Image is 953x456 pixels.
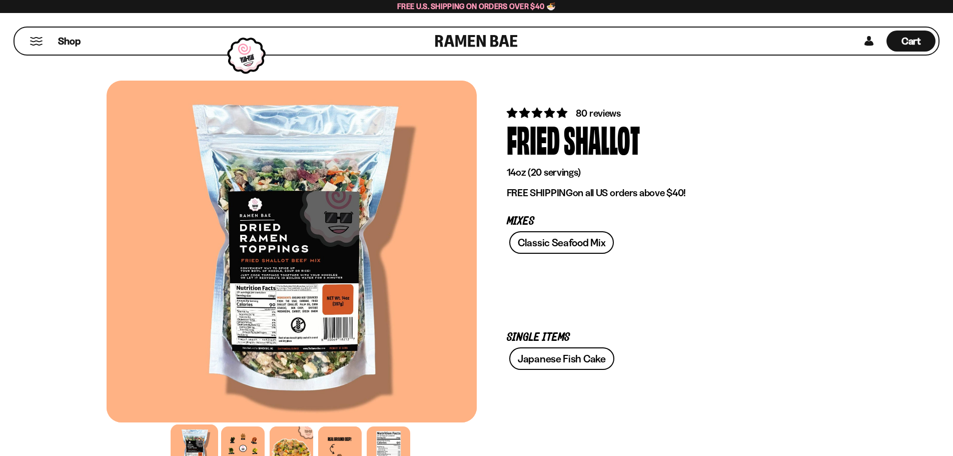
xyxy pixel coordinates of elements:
[886,28,935,55] div: Cart
[576,107,621,119] span: 80 reviews
[507,120,560,158] div: Fried
[507,187,573,199] strong: FREE SHIPPING
[507,166,817,179] p: 14oz (20 servings)
[507,187,817,199] p: on all US orders above $40!
[509,231,614,254] a: Classic Seafood Mix
[397,2,556,11] span: Free U.S. Shipping on Orders over $40 🍜
[507,217,817,226] p: Mixes
[58,35,81,48] span: Shop
[509,347,614,370] a: Japanese Fish Cake
[564,120,640,158] div: Shallot
[30,37,43,46] button: Mobile Menu Trigger
[507,333,817,342] p: Single Items
[901,35,921,47] span: Cart
[58,31,81,52] a: Shop
[507,107,569,119] span: 4.82 stars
